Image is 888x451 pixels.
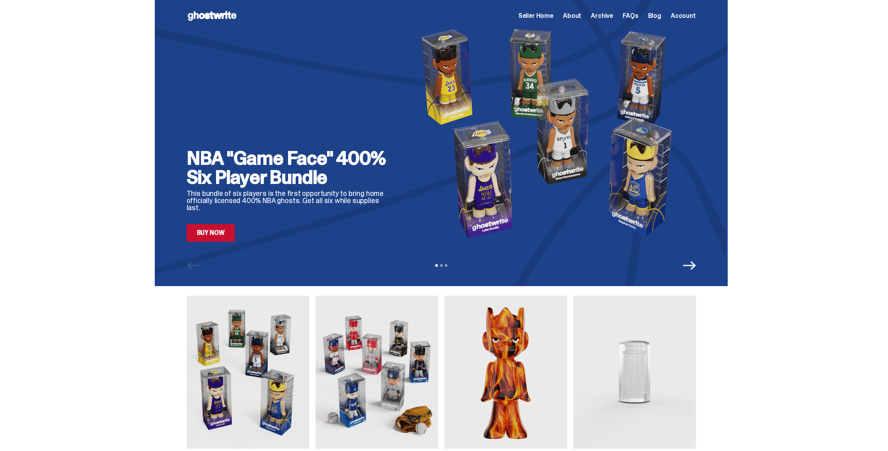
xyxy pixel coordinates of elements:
button: View slide 1 [435,264,438,267]
a: About [563,13,581,19]
img: Display Case for 100% ghosts [573,296,696,449]
img: Always On Fire [444,296,567,449]
button: View slide 2 [440,264,442,267]
a: Seller Home [518,13,553,19]
a: Blog [648,13,661,19]
a: FAQs [623,13,638,19]
a: Buy Now [187,224,235,242]
button: View slide 3 [445,264,447,267]
a: Account [671,13,696,19]
img: Game Face (2025) [315,296,438,449]
h2: NBA "Game Face" 400% Six Player Bundle [187,149,393,187]
a: Archive [591,13,613,19]
button: Next [683,259,696,272]
img: NBA "Game Face" 400% Six Player Bundle [406,25,696,242]
img: Game Face (2025) [187,296,309,449]
p: This bundle of six players is the first opportunity to bring home officially licensed 400% NBA gh... [187,190,393,211]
